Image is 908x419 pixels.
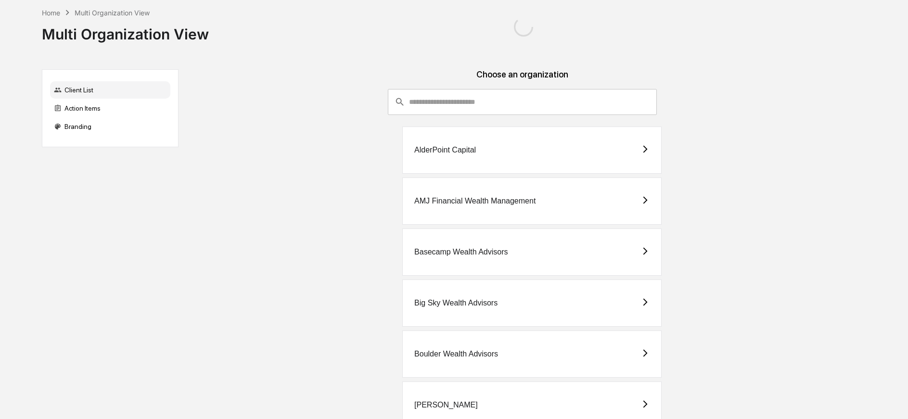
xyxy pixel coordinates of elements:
[414,146,476,154] div: AlderPoint Capital
[414,401,478,409] div: [PERSON_NAME]
[75,9,150,17] div: Multi Organization View
[414,350,498,358] div: Boulder Wealth Advisors
[50,118,170,135] div: Branding
[50,81,170,99] div: Client List
[42,9,60,17] div: Home
[42,18,209,43] div: Multi Organization View
[186,69,859,89] div: Choose an organization
[414,299,498,307] div: Big Sky Wealth Advisors
[414,197,536,205] div: AMJ Financial Wealth Management
[50,100,170,117] div: Action Items
[414,248,508,256] div: Basecamp Wealth Advisors
[388,89,657,115] div: consultant-dashboard__filter-organizations-search-bar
